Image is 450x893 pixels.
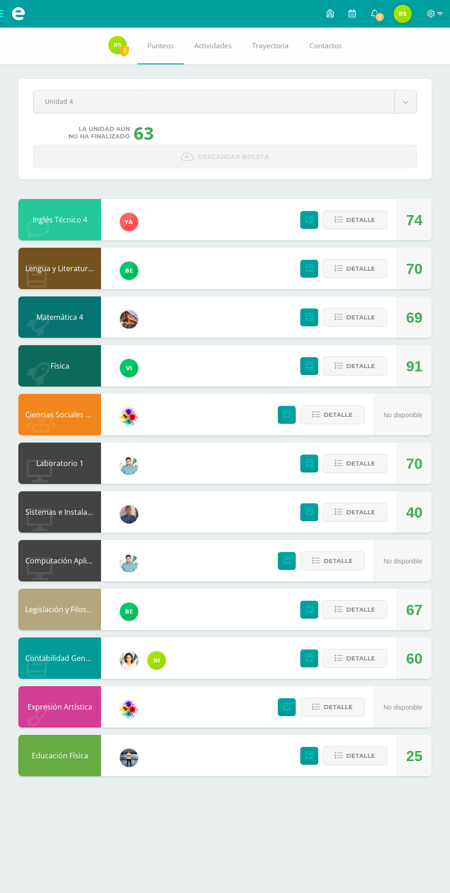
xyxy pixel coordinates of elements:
[323,503,387,522] button: Detalle
[120,554,138,572] img: 3bbeeb896b161c296f86561e735fa0fc.png
[346,260,375,277] span: Detalle
[120,213,138,231] img: 90ee13623fa7c5dbc2270dab131931b4.png
[346,650,375,667] span: Detalle
[108,36,127,54] img: 40ba22f16ea8f5f1325d4f40f26342e8.png
[323,210,387,229] button: Detalle
[346,455,375,472] span: Detalle
[323,259,387,278] button: Detalle
[18,394,101,435] div: Ciencias Sociales y Formación Ciudadana 4
[18,589,101,630] div: Legislación y Filosofía Empresarial
[323,600,387,619] button: Detalle
[120,603,138,621] img: b85866ae7f275142dc9a325ef37a630d.png
[299,28,352,64] a: Contactos
[18,296,101,338] div: Matemática 4
[18,686,101,728] div: Expresión Artística
[18,199,101,240] div: Inglés Técnico 4
[346,504,375,521] span: Detalle
[147,651,166,670] img: ca60df5ae60ada09d1f93a1da4ab2e41.png
[18,540,101,581] div: Computación Aplicada
[324,699,353,716] span: Detalle
[406,589,422,631] div: 67
[68,125,130,140] span: La unidad aún no ha finalizado
[346,747,375,764] span: Detalle
[194,41,231,51] span: Actividades
[120,505,138,523] img: bf66807720f313c6207fc724d78fb4d0.png
[18,637,101,679] div: Contabilidad General
[323,746,387,765] button: Detalle
[383,557,422,565] span: No disponible
[18,491,101,533] div: Sistemas e Instalación de Software
[252,41,289,51] span: Trayectoria
[406,638,422,679] div: 60
[18,443,101,484] div: Laboratorio 1
[120,359,138,377] img: a241c2b06c5b4daf9dd7cbc5f490cd0f.png
[309,41,342,51] span: Contactos
[346,358,375,375] span: Detalle
[120,262,138,280] img: b85866ae7f275142dc9a325ef37a630d.png
[346,211,375,228] span: Detalle
[323,454,387,473] button: Detalle
[383,704,422,711] span: No disponible
[346,601,375,618] span: Detalle
[324,406,353,423] span: Detalle
[45,91,383,112] span: Unidad 4
[406,248,422,290] div: 70
[406,735,422,777] div: 25
[120,456,138,475] img: 3bbeeb896b161c296f86561e735fa0fc.png
[18,345,101,387] div: Física
[18,248,101,289] div: Lengua y Literatura 4
[300,405,365,424] button: Detalle
[406,492,422,533] div: 40
[134,121,154,145] div: 63
[242,28,299,64] a: Trayectoria
[300,698,365,717] button: Detalle
[375,12,385,22] span: 3
[18,735,101,776] div: Educación Física
[120,310,138,329] img: 0a4f8d2552c82aaa76f7aefb013bc2ce.png
[323,649,387,668] button: Detalle
[147,41,174,51] span: Punteos
[184,28,242,64] a: Actividades
[197,146,270,168] span: Descargar boleta
[34,91,416,113] a: Unidad 4
[120,749,138,767] img: bde165c00b944de6c05dcae7d51e2fcc.png
[137,28,184,64] a: Punteos
[324,552,353,569] span: Detalle
[323,357,387,375] button: Detalle
[406,443,422,484] div: 70
[406,199,422,241] div: 74
[300,552,365,570] button: Detalle
[406,346,422,387] div: 91
[406,297,422,338] div: 69
[120,651,138,670] img: 7a8e161cab7694f51b452fdf17c6d5da.png
[394,5,412,23] img: 40ba22f16ea8f5f1325d4f40f26342e8.png
[346,309,375,326] span: Detalle
[120,700,138,718] img: d0a5be8572cbe4fc9d9d910beeabcdaa.png
[323,308,387,327] button: Detalle
[383,411,422,419] span: No disponible
[119,45,129,56] span: 3
[120,408,138,426] img: d0a5be8572cbe4fc9d9d910beeabcdaa.png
